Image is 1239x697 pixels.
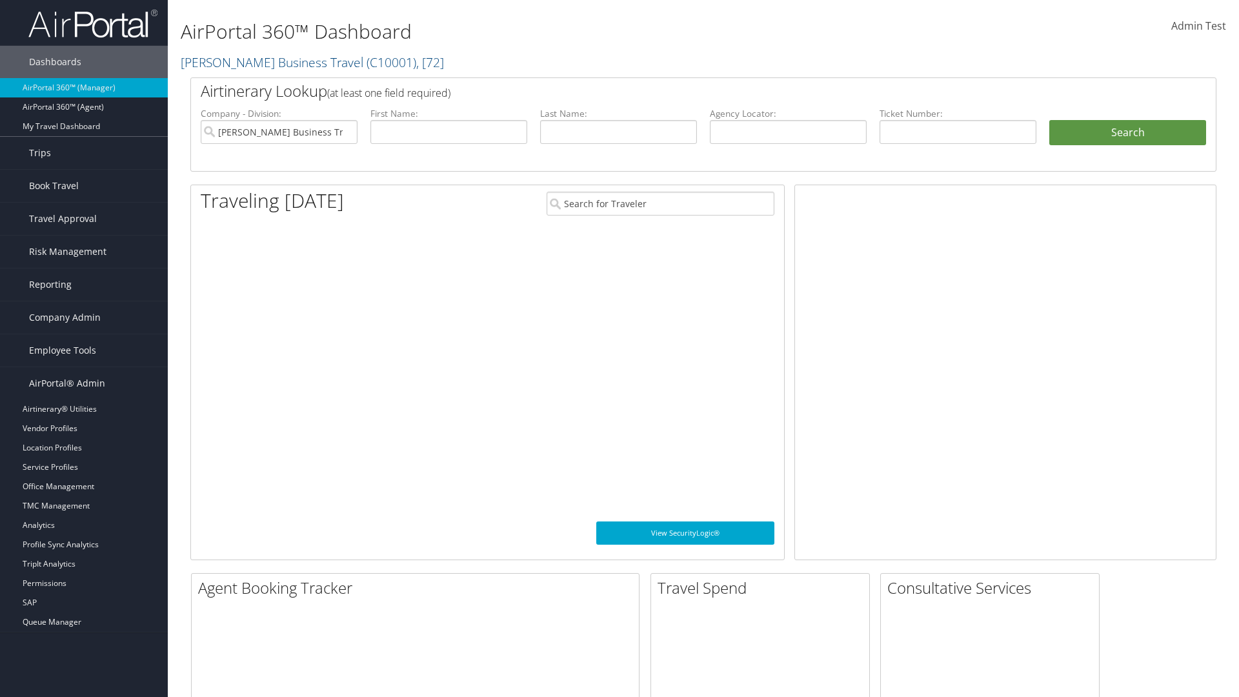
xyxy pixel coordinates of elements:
a: Admin Test [1171,6,1226,46]
label: Agency Locator: [710,107,867,120]
span: Company Admin [29,301,101,334]
span: Reporting [29,268,72,301]
button: Search [1049,120,1206,146]
span: (at least one field required) [327,86,450,100]
h1: Traveling [DATE] [201,187,344,214]
span: Book Travel [29,170,79,202]
span: AirPortal® Admin [29,367,105,399]
h1: AirPortal 360™ Dashboard [181,18,878,45]
a: View SecurityLogic® [596,521,774,545]
input: Search for Traveler [547,192,774,216]
label: Company - Division: [201,107,358,120]
h2: Agent Booking Tracker [198,577,639,599]
span: , [ 72 ] [416,54,444,71]
span: Dashboards [29,46,81,78]
h2: Consultative Services [887,577,1099,599]
label: Last Name: [540,107,697,120]
span: Employee Tools [29,334,96,367]
a: [PERSON_NAME] Business Travel [181,54,444,71]
label: First Name: [370,107,527,120]
img: airportal-logo.png [28,8,157,39]
span: ( C10001 ) [367,54,416,71]
label: Ticket Number: [880,107,1036,120]
span: Trips [29,137,51,169]
span: Risk Management [29,236,106,268]
h2: Travel Spend [658,577,869,599]
span: Admin Test [1171,19,1226,33]
h2: Airtinerary Lookup [201,80,1121,102]
span: Travel Approval [29,203,97,235]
